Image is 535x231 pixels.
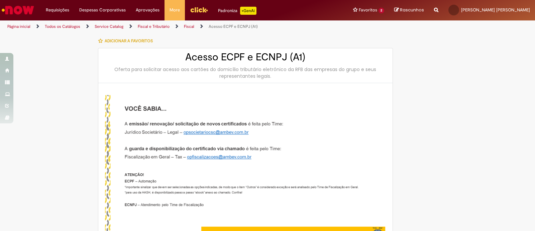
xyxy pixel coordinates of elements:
a: Fiscal [184,24,194,29]
img: click_logo_yellow_360x200.png [190,5,208,15]
div: Padroniza [218,7,256,15]
span: Favoritos [359,7,377,13]
img: ServiceNow [1,3,35,17]
span: Aprovações [136,7,159,13]
span: Adicionar a Favoritos [105,38,153,44]
span: Rascunhos [400,7,424,13]
ul: Trilhas de página [5,20,352,33]
a: Service Catalog [95,24,123,29]
a: Fiscal e Tributário [138,24,170,29]
span: More [170,7,180,13]
span: [PERSON_NAME] [PERSON_NAME] [461,7,530,13]
span: Requisições [46,7,69,13]
h2: Acesso ECPF e ECNPJ (A1) [105,52,386,63]
a: Todos os Catálogos [45,24,80,29]
span: Despesas Corporativas [79,7,126,13]
p: +GenAi [240,7,256,15]
a: Acesso ECPF e ECNPJ (A1) [209,24,258,29]
button: Adicionar a Favoritos [98,34,156,48]
a: Rascunhos [394,7,424,13]
a: Página inicial [7,24,30,29]
span: 2 [379,8,384,13]
div: Oferta para solicitar acesso aos cartões do domicílio tributário eletrônico da RFB das empresas d... [105,66,386,79]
